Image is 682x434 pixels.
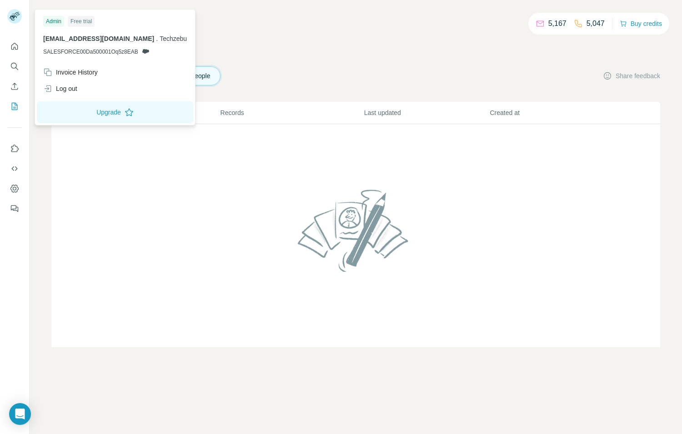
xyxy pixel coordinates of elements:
div: Free trial [68,16,95,27]
div: Invoice History [43,68,98,77]
span: SALESFORCE00Da500001Oq5z8EAB [43,48,138,56]
p: 5,167 [548,18,567,29]
button: My lists [7,98,22,115]
button: Enrich CSV [7,78,22,95]
span: People [191,71,211,80]
button: Search [7,58,22,75]
div: Admin [43,16,64,27]
span: . [156,35,158,42]
button: Use Surfe on LinkedIn [7,140,22,157]
button: Dashboard [7,180,22,197]
div: Log out [43,84,77,93]
img: No lists found [294,182,418,279]
p: Created at [490,108,615,117]
p: 5,047 [587,18,605,29]
div: Open Intercom Messenger [9,403,31,425]
button: Upgrade [37,101,193,123]
button: Buy credits [620,17,662,30]
span: Techzebu [160,35,187,42]
p: Last updated [364,108,489,117]
button: Share feedback [603,71,660,80]
button: Feedback [7,200,22,217]
button: Quick start [7,38,22,55]
p: Records [221,108,363,117]
span: [EMAIL_ADDRESS][DOMAIN_NAME] [43,35,154,42]
button: Use Surfe API [7,160,22,177]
